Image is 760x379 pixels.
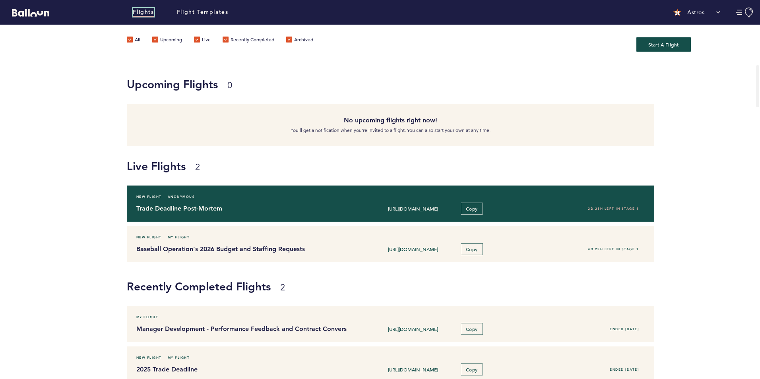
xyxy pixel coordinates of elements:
[227,80,232,91] small: 0
[133,8,154,17] a: Flights
[136,244,341,254] h4: Baseball Operation's 2026 Budget and Staffing Requests
[168,233,190,241] span: My Flight
[136,313,159,321] span: My Flight
[136,193,162,201] span: New Flight
[280,282,285,293] small: 2
[136,233,162,241] span: New Flight
[127,37,140,44] label: All
[194,37,211,44] label: Live
[461,243,483,255] button: Copy
[588,207,639,211] span: 2D 21H left in stage 1
[136,204,341,213] h4: Trade Deadline Post-Mortem
[610,327,639,331] span: Ended [DATE]
[461,203,483,215] button: Copy
[636,37,691,52] button: Start A Flight
[461,364,483,375] button: Copy
[466,246,478,252] span: Copy
[136,365,341,374] h4: 2025 Trade Deadline
[152,37,182,44] label: Upcoming
[168,354,190,362] span: My Flight
[127,158,754,174] h1: Live Flights
[610,367,639,371] span: Ended [DATE]
[466,205,478,212] span: Copy
[133,116,649,125] h4: No upcoming flights right now!
[223,37,274,44] label: Recently Completed
[461,323,483,335] button: Copy
[177,8,229,17] a: Flight Templates
[6,8,49,16] a: Balloon
[136,324,341,334] h4: Manager Development - Performance Feedback and Contract Conversations
[588,247,639,251] span: 4D 23H left in stage 1
[736,8,754,17] button: Manage Account
[133,126,649,134] p: You’ll get a notification when you’re invited to a flight. You can also start your own at any time.
[127,76,649,92] h1: Upcoming Flights
[12,9,49,17] svg: Balloon
[195,162,200,172] small: 2
[687,8,704,16] p: Astros
[127,278,754,294] h1: Recently Completed Flights
[466,326,478,332] span: Copy
[286,37,313,44] label: Archived
[136,354,162,362] span: New Flight
[168,193,195,201] span: Anonymous
[466,366,478,373] span: Copy
[669,4,724,20] button: Astros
